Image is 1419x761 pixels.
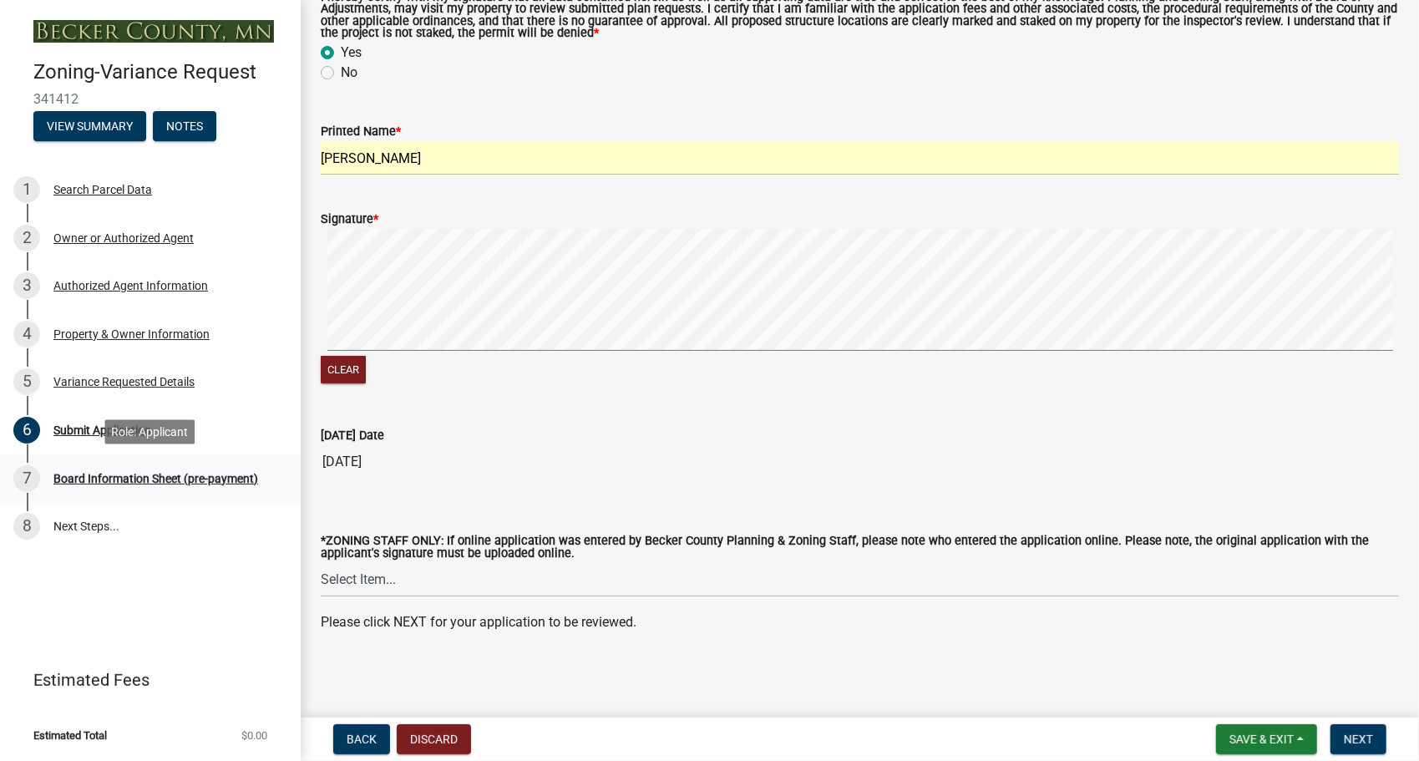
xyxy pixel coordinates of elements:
[53,328,210,340] div: Property & Owner Information
[33,730,107,741] span: Estimated Total
[1330,724,1386,754] button: Next
[397,724,471,754] button: Discard
[33,91,267,107] span: 341412
[321,126,401,138] label: Printed Name
[153,120,216,134] wm-modal-confirm: Notes
[13,465,40,492] div: 7
[13,321,40,348] div: 4
[53,232,194,244] div: Owner or Authorized Agent
[347,733,377,746] span: Back
[341,43,362,63] label: Yes
[33,120,146,134] wm-modal-confirm: Summary
[53,280,208,292] div: Authorized Agent Information
[33,111,146,141] button: View Summary
[53,184,152,195] div: Search Parcel Data
[53,376,195,388] div: Variance Requested Details
[13,368,40,395] div: 5
[53,473,258,485] div: Board Information Sheet (pre-payment)
[13,225,40,251] div: 2
[321,612,1399,632] p: Please click NEXT for your application to be reviewed.
[53,424,151,436] div: Submit Application
[13,663,274,697] a: Estimated Fees
[13,176,40,203] div: 1
[33,20,274,43] img: Becker County, Minnesota
[341,63,357,83] label: No
[321,214,378,226] label: Signature
[1216,724,1317,754] button: Save & Exit
[33,60,287,84] h4: Zoning-Variance Request
[321,356,366,383] button: Clear
[13,272,40,299] div: 3
[321,430,384,442] label: [DATE] Date
[13,513,40,540] div: 8
[153,111,216,141] button: Notes
[333,724,390,754] button: Back
[241,730,267,741] span: $0.00
[13,417,40,444] div: 6
[1229,733,1294,746] span: Save & Exit
[104,419,195,444] div: Role: Applicant
[1344,733,1373,746] span: Next
[321,535,1399,560] label: *ZONING STAFF ONLY: If online application was entered by Becker County Planning & Zoning Staff, p...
